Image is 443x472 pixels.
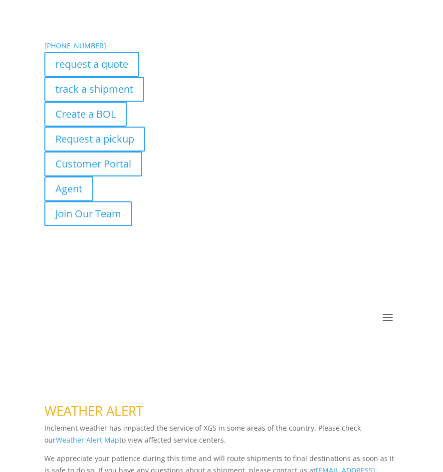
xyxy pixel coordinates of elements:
a: track a shipment [44,77,144,102]
a: Weather Alert Map [56,435,119,445]
a: request a quote [44,52,139,77]
a: Agent [44,176,93,201]
a: Join Our Team [44,201,132,226]
p: Inclement weather has impacted the service of XGS in some areas of the country. Please check our ... [44,422,399,453]
a: Create a BOL [44,102,127,127]
a: Request a pickup [44,127,145,152]
a: [PHONE_NUMBER] [44,41,106,50]
span: WEATHER ALERT [44,402,143,420]
a: Customer Portal [44,152,142,176]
